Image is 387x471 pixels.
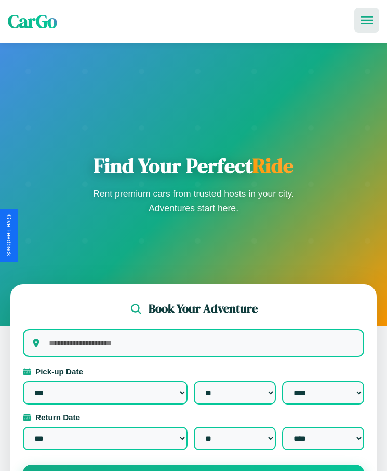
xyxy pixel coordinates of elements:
span: Ride [252,152,293,180]
label: Pick-up Date [23,367,364,376]
div: Give Feedback [5,214,12,257]
label: Return Date [23,413,364,422]
p: Rent premium cars from trusted hosts in your city. Adventures start here. [90,186,298,216]
span: CarGo [8,9,57,34]
h2: Book Your Adventure [149,301,258,317]
h1: Find Your Perfect [90,153,298,178]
